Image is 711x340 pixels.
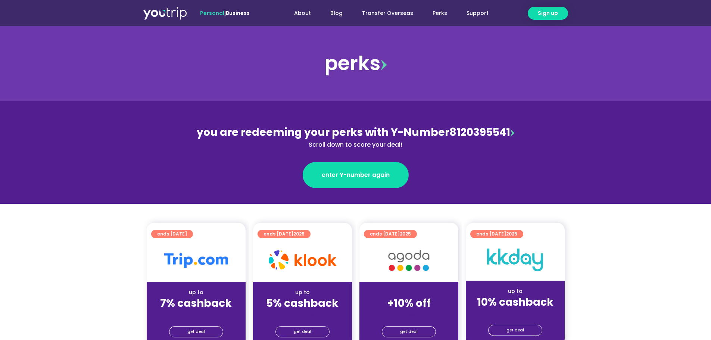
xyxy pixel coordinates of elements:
strong: 7% cashback [160,296,232,311]
span: you are redeeming your perks with Y-Number [197,125,449,140]
span: get deal [187,327,205,337]
a: Business [226,9,250,17]
div: 8120395541 [194,125,518,149]
span: 2025 [293,231,305,237]
a: Perks [423,6,457,20]
a: get deal [169,326,223,337]
a: Blog [321,6,352,20]
a: Support [457,6,498,20]
strong: +10% off [387,296,431,311]
div: (for stays only) [153,310,240,318]
span: Personal [200,9,224,17]
a: get deal [275,326,330,337]
a: ends [DATE]2025 [258,230,311,238]
div: up to [472,287,559,295]
a: get deal [382,326,436,337]
a: ends [DATE]2025 [364,230,417,238]
div: (for stays only) [259,310,346,318]
a: get deal [488,325,542,336]
span: ends [DATE] [263,230,305,238]
span: ends [DATE] [157,230,187,238]
span: ends [DATE] [476,230,517,238]
a: enter Y-number again [303,162,409,188]
a: Sign up [528,7,568,20]
div: up to [153,288,240,296]
span: 2025 [400,231,411,237]
span: Sign up [538,9,558,17]
a: ends [DATE] [151,230,193,238]
span: get deal [400,327,418,337]
span: enter Y-number again [322,171,390,180]
span: get deal [294,327,311,337]
span: ends [DATE] [370,230,411,238]
span: get deal [506,325,524,336]
a: About [284,6,321,20]
div: (for stays only) [365,310,452,318]
a: ends [DATE]2025 [470,230,523,238]
div: Scroll down to score your deal! [194,140,518,149]
a: Transfer Overseas [352,6,423,20]
span: | [200,9,250,17]
strong: 5% cashback [266,296,339,311]
strong: 10% cashback [477,295,553,309]
div: up to [259,288,346,296]
span: 2025 [506,231,517,237]
div: (for stays only) [472,309,559,317]
nav: Menu [270,6,498,20]
span: up to [402,288,416,296]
